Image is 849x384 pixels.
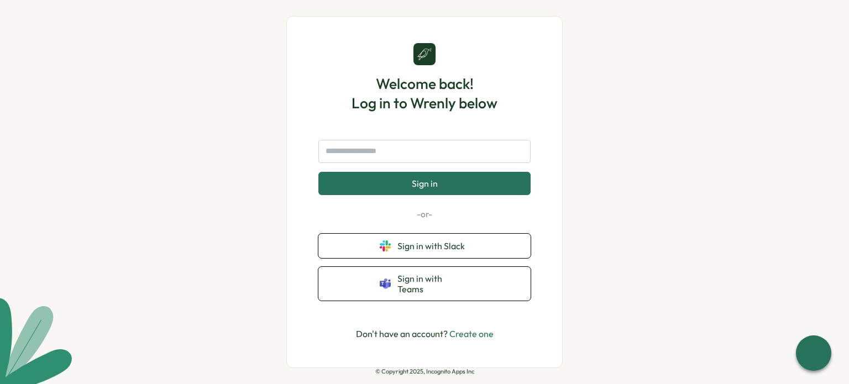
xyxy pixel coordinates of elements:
p: -or- [318,208,531,220]
span: Sign in with Slack [397,241,469,251]
h1: Welcome back! Log in to Wrenly below [352,74,497,113]
p: Don't have an account? [356,327,494,341]
span: Sign in with Teams [397,273,469,294]
span: Sign in [412,178,438,188]
p: © Copyright 2025, Incognito Apps Inc [375,368,474,375]
button: Sign in with Teams [318,267,531,301]
button: Sign in with Slack [318,234,531,258]
button: Sign in [318,172,531,195]
a: Create one [449,328,494,339]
